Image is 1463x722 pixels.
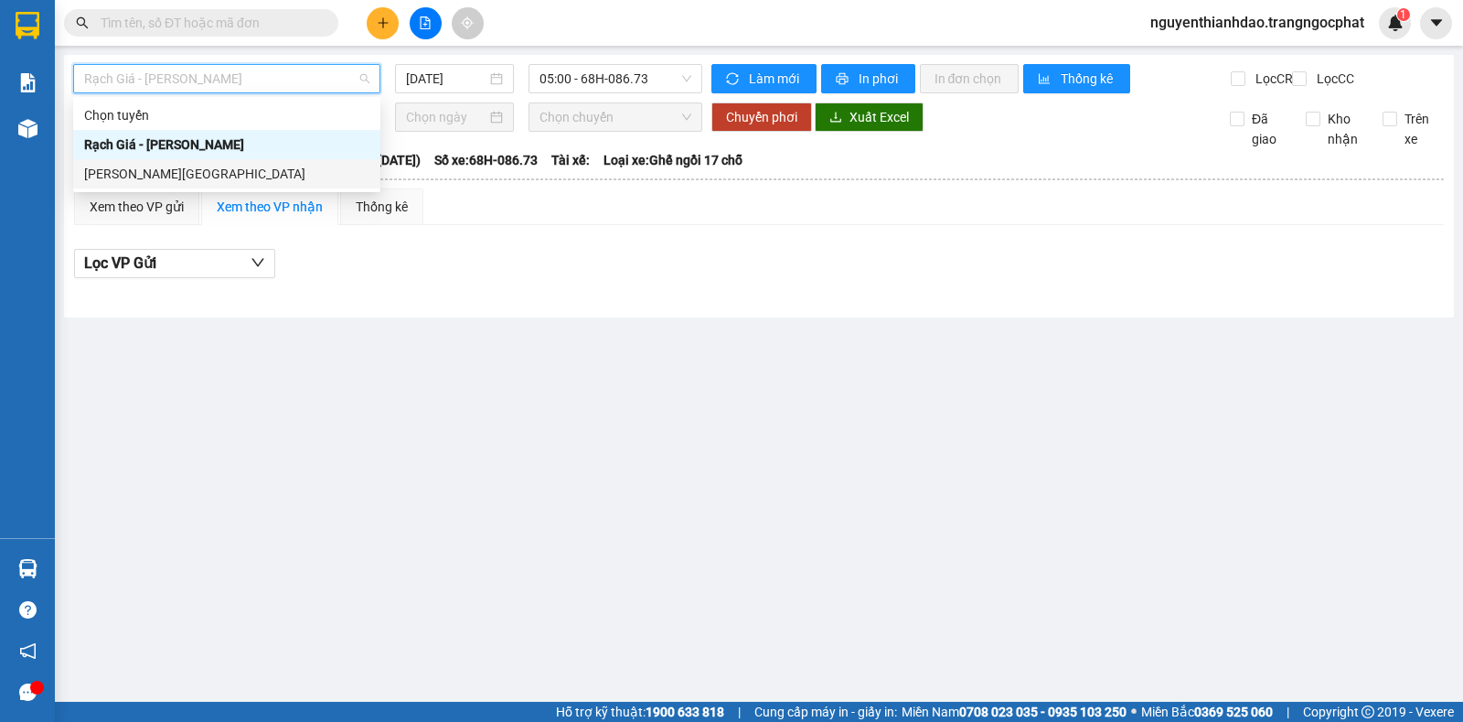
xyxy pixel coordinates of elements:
[367,7,399,39] button: plus
[19,642,37,660] span: notification
[859,69,901,89] span: In phơi
[1397,8,1410,21] sup: 1
[1287,702,1289,722] span: |
[19,684,37,701] span: message
[754,702,897,722] span: Cung cấp máy in - giấy in:
[1244,109,1292,149] span: Đã giao
[18,119,37,138] img: warehouse-icon
[1420,7,1452,39] button: caret-down
[1400,8,1406,21] span: 1
[1023,64,1130,93] button: bar-chartThống kê
[84,164,369,184] div: [PERSON_NAME][GEOGRAPHIC_DATA]
[217,197,323,217] div: Xem theo VP nhận
[76,16,89,29] span: search
[1131,708,1137,716] span: ⚪️
[539,103,690,131] span: Chọn chuyến
[1320,109,1368,149] span: Kho nhận
[406,69,487,89] input: 15/09/2025
[461,16,474,29] span: aim
[1038,72,1053,87] span: bar-chart
[1136,11,1379,34] span: nguyenthianhdao.trangngocphat
[1428,15,1445,31] span: caret-down
[556,702,724,722] span: Hỗ trợ kỹ thuật:
[821,64,915,93] button: printerIn phơi
[410,7,442,39] button: file-add
[836,72,851,87] span: printer
[74,249,275,278] button: Lọc VP Gửi
[16,12,39,39] img: logo-vxr
[251,255,265,270] span: down
[726,72,742,87] span: sync
[406,107,487,127] input: Chọn ngày
[84,252,156,275] span: Lọc VP Gửi
[1362,706,1374,718] span: copyright
[73,159,380,189] div: Hà Tiên - Rạch Giá
[1061,69,1116,89] span: Thống kê
[18,559,37,578] img: warehouse-icon
[539,65,690,92] span: 05:00 - 68H-086.73
[73,130,380,159] div: Rạch Giá - Hà Tiên
[84,135,369,155] div: Rạch Giá - [PERSON_NAME]
[434,150,538,170] span: Số xe: 68H-086.73
[815,102,924,132] button: downloadXuất Excel
[902,702,1127,722] span: Miền Nam
[1141,702,1273,722] span: Miền Bắc
[959,705,1127,719] strong: 0708 023 035 - 0935 103 250
[1248,69,1296,89] span: Lọc CR
[1387,15,1404,31] img: icon-new-feature
[711,64,817,93] button: syncLàm mới
[73,101,380,130] div: Chọn tuyến
[84,65,369,92] span: Rạch Giá - Hà Tiên
[603,150,742,170] span: Loại xe: Ghế ngồi 17 chỗ
[356,197,408,217] div: Thống kê
[19,601,37,619] span: question-circle
[419,16,432,29] span: file-add
[920,64,1020,93] button: In đơn chọn
[90,197,184,217] div: Xem theo VP gửi
[551,150,590,170] span: Tài xế:
[1309,69,1357,89] span: Lọc CC
[749,69,802,89] span: Làm mới
[711,102,812,132] button: Chuyển phơi
[452,7,484,39] button: aim
[646,705,724,719] strong: 1900 633 818
[377,16,390,29] span: plus
[84,105,369,125] div: Chọn tuyến
[738,702,741,722] span: |
[101,13,316,33] input: Tìm tên, số ĐT hoặc mã đơn
[18,73,37,92] img: solution-icon
[1397,109,1445,149] span: Trên xe
[1194,705,1273,719] strong: 0369 525 060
